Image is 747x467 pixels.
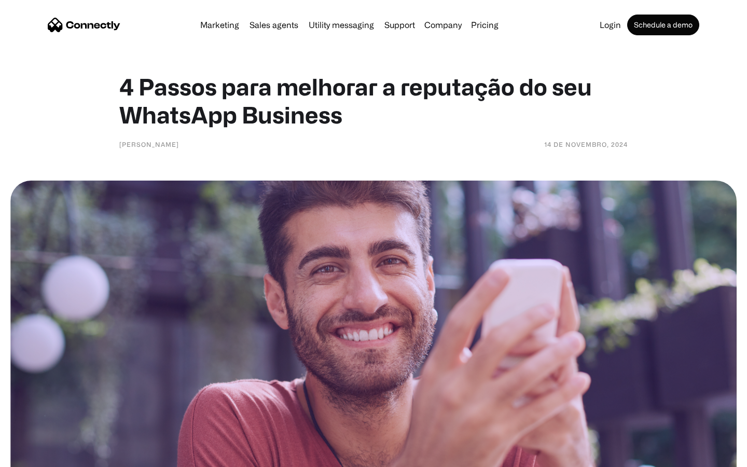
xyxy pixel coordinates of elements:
[305,21,378,29] a: Utility messaging
[119,73,628,129] h1: 4 Passos para melhorar a reputação do seu WhatsApp Business
[119,139,179,149] div: [PERSON_NAME]
[245,21,302,29] a: Sales agents
[21,449,62,463] ul: Language list
[544,139,628,149] div: 14 de novembro, 2024
[424,18,462,32] div: Company
[467,21,503,29] a: Pricing
[627,15,699,35] a: Schedule a demo
[380,21,419,29] a: Support
[10,449,62,463] aside: Language selected: English
[596,21,625,29] a: Login
[196,21,243,29] a: Marketing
